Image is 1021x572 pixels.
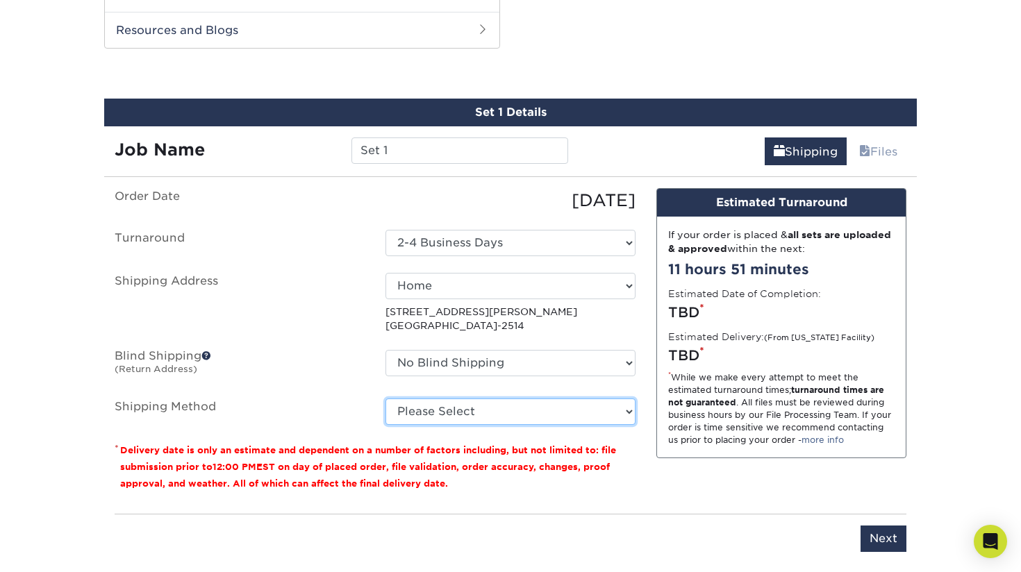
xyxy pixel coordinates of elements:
[115,364,197,374] small: (Return Address)
[974,525,1007,558] div: Open Intercom Messenger
[105,12,499,48] h2: Resources and Blogs
[765,137,847,165] a: Shipping
[104,350,375,382] label: Blind Shipping
[104,188,375,213] label: Order Date
[668,345,895,366] div: TBD
[668,259,895,280] div: 11 hours 51 minutes
[657,189,906,217] div: Estimated Turnaround
[668,385,884,407] strong: turnaround times are not guaranteed
[859,145,870,158] span: files
[764,333,874,342] small: (From [US_STATE] Facility)
[850,137,906,165] a: Files
[802,435,844,445] a: more info
[351,137,567,164] input: Enter a job name
[385,305,636,333] p: [STREET_ADDRESS][PERSON_NAME] [GEOGRAPHIC_DATA]-2514
[104,273,375,333] label: Shipping Address
[213,462,256,472] span: 12:00 PM
[104,398,375,425] label: Shipping Method
[668,287,821,301] label: Estimated Date of Completion:
[861,525,906,552] input: Next
[115,140,205,160] strong: Job Name
[774,145,785,158] span: shipping
[104,99,917,126] div: Set 1 Details
[120,445,616,489] small: Delivery date is only an estimate and dependent on a number of factors including, but not limited...
[668,330,874,344] label: Estimated Delivery:
[668,302,895,323] div: TBD
[375,188,646,213] div: [DATE]
[668,371,895,446] div: While we make every attempt to meet the estimated turnaround times; . All files must be reviewed ...
[668,228,895,256] div: If your order is placed & within the next:
[104,230,375,256] label: Turnaround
